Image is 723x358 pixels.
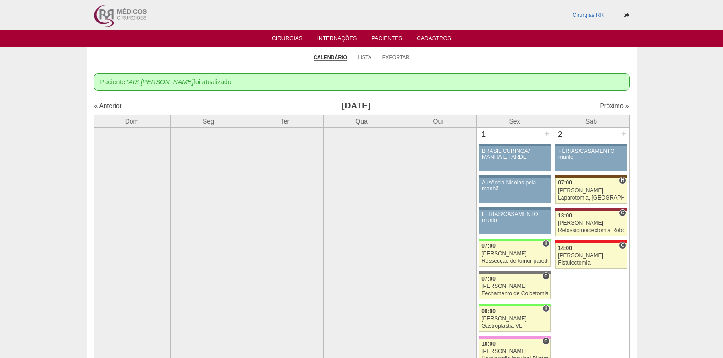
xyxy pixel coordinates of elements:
div: Key: Albert Einstein [479,336,550,339]
th: Dom [94,115,170,127]
div: Laparotomia, [GEOGRAPHIC_DATA], Drenagem, Bridas [558,195,624,201]
a: FÉRIAS/CASAMENTO murilo [479,210,550,234]
div: Key: Assunção [555,240,627,243]
th: Ter [247,115,323,127]
th: Qui [400,115,476,127]
a: Cadastros [417,35,451,44]
div: Key: Aviso [479,144,550,146]
a: C 14:00 [PERSON_NAME] Fistulectomia [555,243,627,269]
div: Key: Aviso [479,207,550,210]
div: [PERSON_NAME] [481,283,548,289]
span: 14:00 [558,245,572,251]
div: Key: Aviso [555,144,627,146]
span: Consultório [542,272,549,280]
div: [PERSON_NAME] [558,188,624,194]
a: BRASIL CURINGA/ MANHÃ E TARDE [479,146,550,171]
span: Consultório [619,242,626,249]
a: Próximo » [600,102,629,109]
div: Key: Brasil [479,239,550,241]
a: H 07:00 [PERSON_NAME] Ressecção de tumor parede abdominal pélvica [479,241,550,267]
a: H 07:00 [PERSON_NAME] Laparotomia, [GEOGRAPHIC_DATA], Drenagem, Bridas [555,178,627,204]
div: BRASIL CURINGA/ MANHÃ E TARDE [482,148,547,160]
a: C 13:00 [PERSON_NAME] Retossigmoidectomia Robótica [555,211,627,236]
div: Key: Sírio Libanês [555,208,627,211]
div: [PERSON_NAME] [558,253,624,259]
span: 07:00 [481,276,496,282]
div: Ausência Nicolas pela manhã [482,180,547,192]
div: Ressecção de tumor parede abdominal pélvica [481,258,548,264]
div: [PERSON_NAME] [481,316,548,322]
div: FÉRIAS/CASAMENTO murilo [482,212,547,223]
th: Qua [323,115,400,127]
a: Pacientes [371,35,402,44]
div: Key: Aviso [479,175,550,178]
div: [PERSON_NAME] [481,251,548,257]
a: Ausência Nicolas pela manhã [479,178,550,203]
a: Cirurgias RR [572,12,604,18]
span: Hospital [542,305,549,312]
div: 1 [477,128,491,141]
div: [PERSON_NAME] [481,348,548,354]
a: FÉRIAS/CASAMENTO murilo [555,146,627,171]
a: Lista [358,54,372,60]
th: Sex [476,115,553,127]
div: Fechamento de Colostomia ou Enterostomia [481,291,548,297]
a: Internações [317,35,357,44]
h3: [DATE] [222,99,490,113]
div: 2 [553,128,568,141]
div: [PERSON_NAME] [558,220,624,226]
div: Paciente foi atualizado. [94,73,630,91]
a: C 07:00 [PERSON_NAME] Fechamento de Colostomia ou Enterostomia [479,274,550,299]
span: 07:00 [558,179,572,186]
span: 13:00 [558,212,572,219]
div: + [543,128,551,140]
div: Gastroplastia VL [481,323,548,329]
a: Calendário [314,54,347,61]
span: Consultório [542,337,549,345]
span: Hospital [542,240,549,247]
a: Exportar [382,54,410,60]
div: Key: Santa Catarina [479,271,550,274]
span: 10:00 [481,341,496,347]
a: Cirurgias [272,35,303,43]
div: Fistulectomia [558,260,624,266]
a: « Anterior [94,102,122,109]
span: 07:00 [481,243,496,249]
em: TAIS [PERSON_NAME] [125,78,193,86]
div: Key: Santa Joana [555,175,627,178]
span: 09:00 [481,308,496,315]
div: Key: Brasil [479,304,550,306]
i: Sair [624,12,629,18]
span: Hospital [619,177,626,184]
a: H 09:00 [PERSON_NAME] Gastroplastia VL [479,306,550,332]
th: Seg [170,115,247,127]
div: FÉRIAS/CASAMENTO murilo [558,148,624,160]
div: Retossigmoidectomia Robótica [558,228,624,233]
th: Sáb [553,115,629,127]
div: + [620,128,628,140]
span: Consultório [619,209,626,217]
